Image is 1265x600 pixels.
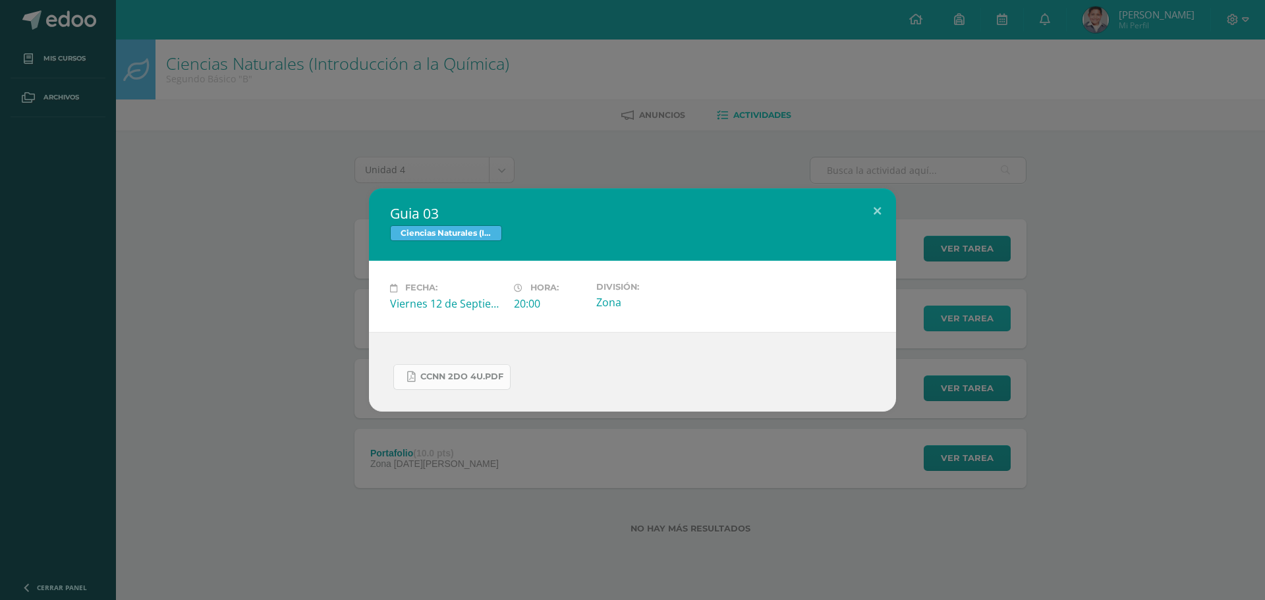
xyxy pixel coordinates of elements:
[390,204,875,223] h2: Guia 03
[596,282,710,292] label: División:
[420,371,503,382] span: CCNN 2do 4U.pdf
[858,188,896,233] button: Close (Esc)
[390,296,503,311] div: Viernes 12 de Septiembre
[530,283,559,293] span: Hora:
[514,296,586,311] div: 20:00
[390,225,502,241] span: Ciencias Naturales (Introducción a la Química)
[596,295,710,310] div: Zona
[405,283,437,293] span: Fecha:
[393,364,511,390] a: CCNN 2do 4U.pdf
